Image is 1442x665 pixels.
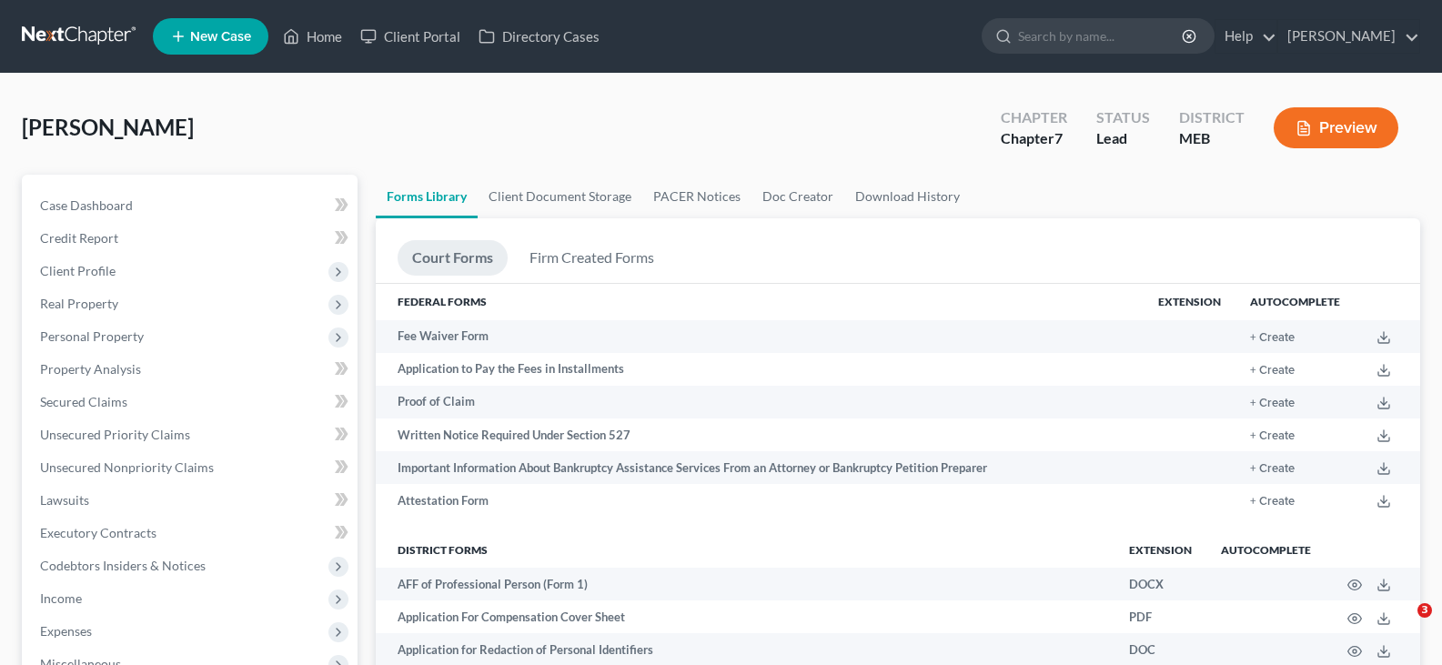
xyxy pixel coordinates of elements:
span: Client Profile [40,263,116,278]
a: Executory Contracts [25,517,358,549]
span: New Case [190,30,251,44]
span: Real Property [40,296,118,311]
a: Help [1215,20,1276,53]
span: Property Analysis [40,361,141,377]
a: [PERSON_NAME] [1278,20,1419,53]
th: Extension [1144,284,1235,320]
a: Lawsuits [25,484,358,517]
a: Doc Creator [751,175,844,218]
span: Codebtors Insiders & Notices [40,558,206,573]
td: Attestation Form [376,484,1144,517]
a: Unsecured Nonpriority Claims [25,451,358,484]
button: + Create [1250,365,1295,377]
span: Lawsuits [40,492,89,508]
span: 3 [1417,603,1432,618]
span: Unsecured Nonpriority Claims [40,459,214,475]
td: Proof of Claim [376,386,1144,418]
input: Search by name... [1018,19,1185,53]
a: Secured Claims [25,386,358,418]
td: Written Notice Required Under Section 527 [376,418,1144,451]
a: Client Portal [351,20,469,53]
span: Case Dashboard [40,197,133,213]
a: Case Dashboard [25,189,358,222]
a: Directory Cases [469,20,609,53]
a: Court Forms [398,240,508,276]
a: PACER Notices [642,175,751,218]
td: Application For Compensation Cover Sheet [376,600,1114,633]
iframe: Intercom live chat [1380,603,1424,647]
span: Credit Report [40,230,118,246]
span: [PERSON_NAME] [22,114,194,140]
button: + Create [1250,398,1295,409]
button: + Create [1250,430,1295,442]
th: Autocomplete [1206,531,1326,568]
a: Credit Report [25,222,358,255]
button: + Create [1250,463,1295,475]
a: Download History [844,175,971,218]
th: Extension [1114,531,1206,568]
th: Federal Forms [376,284,1144,320]
div: MEB [1179,128,1245,149]
div: Lead [1096,128,1150,149]
div: Chapter [1001,107,1067,128]
span: Income [40,590,82,606]
td: Fee Waiver Form [376,320,1144,353]
span: Secured Claims [40,394,127,409]
button: + Create [1250,496,1295,508]
div: Status [1096,107,1150,128]
td: Application to Pay the Fees in Installments [376,353,1144,386]
a: Firm Created Forms [515,240,669,276]
span: 7 [1054,129,1063,146]
td: PDF [1114,600,1206,633]
span: Executory Contracts [40,525,156,540]
a: Home [274,20,351,53]
a: Client Document Storage [478,175,642,218]
th: Autocomplete [1235,284,1355,320]
a: Forms Library [376,175,478,218]
button: Preview [1274,107,1398,148]
td: DOCX [1114,568,1206,600]
div: District [1179,107,1245,128]
div: Chapter [1001,128,1067,149]
th: District forms [376,531,1114,568]
a: Property Analysis [25,353,358,386]
a: Unsecured Priority Claims [25,418,358,451]
span: Expenses [40,623,92,639]
td: Important Information About Bankruptcy Assistance Services From an Attorney or Bankruptcy Petitio... [376,451,1144,484]
button: + Create [1250,332,1295,344]
td: AFF of Professional Person (Form 1) [376,568,1114,600]
span: Unsecured Priority Claims [40,427,190,442]
span: Personal Property [40,328,144,344]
